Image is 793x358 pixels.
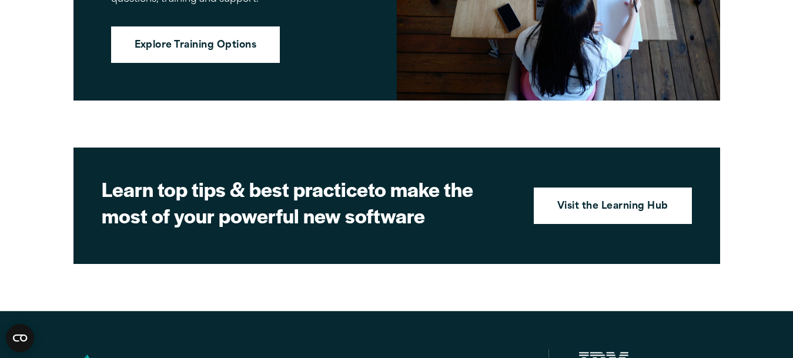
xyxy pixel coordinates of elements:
button: Open CMP widget [6,324,34,352]
strong: Visit the Learning Hub [557,199,668,215]
strong: Learn top tips & best practice [102,175,368,203]
a: Explore Training Options [111,26,280,63]
h2: to make the most of your powerful new software [102,176,513,229]
a: Visit the Learning Hub [534,188,692,224]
